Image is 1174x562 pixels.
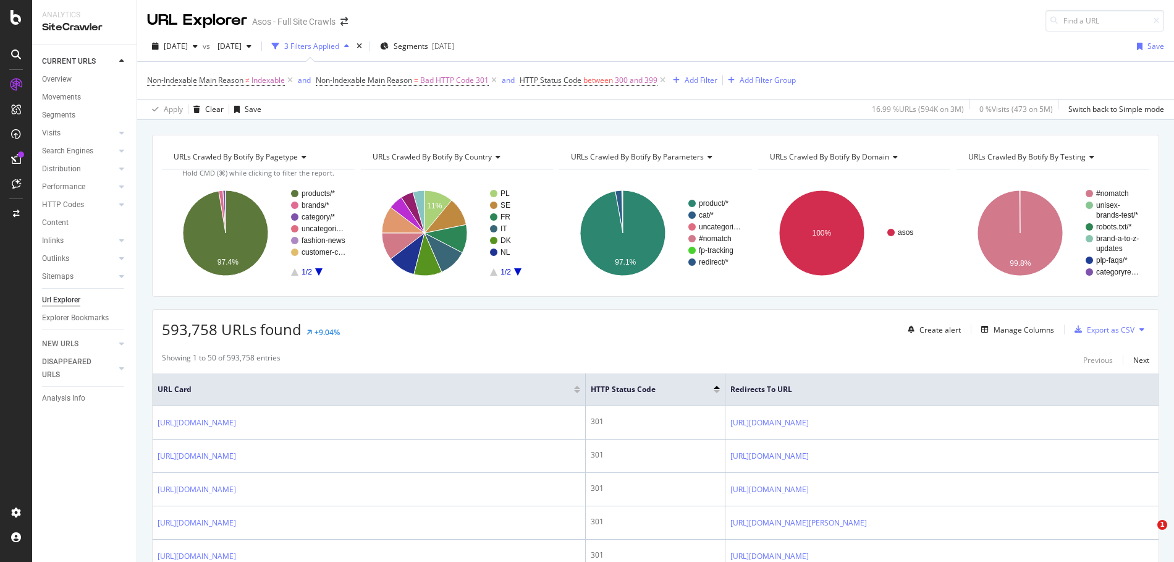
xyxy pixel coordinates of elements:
a: HTTP Codes [42,198,116,211]
div: Url Explorer [42,294,80,307]
a: Movements [42,91,128,104]
span: between [583,75,613,85]
div: Manage Columns [994,325,1054,335]
a: Distribution [42,163,116,176]
button: Switch back to Simple mode [1063,100,1164,119]
text: 100% [812,229,831,237]
button: [DATE] [213,36,256,56]
text: 1/2 [302,268,312,276]
text: unisex- [1096,201,1120,210]
button: [DATE] [147,36,203,56]
button: Export as CSV [1070,320,1134,339]
text: fp-tracking [699,246,733,255]
text: category/* [302,213,335,221]
a: [URL][DOMAIN_NAME] [158,450,236,462]
text: customer-c… [302,248,345,257]
text: cat/* [699,211,714,219]
a: DISAPPEARED URLS [42,356,116,381]
h4: URLs Crawled By Botify By pagetype [171,147,344,167]
text: 11% [427,202,442,210]
text: asos [898,228,913,237]
span: vs [203,41,213,51]
div: Showing 1 to 50 of 593,758 entries [162,352,281,367]
span: 593,758 URLs found [162,319,302,339]
a: Search Engines [42,145,116,158]
div: URL Explorer [147,10,247,31]
svg: A chart. [957,179,1149,287]
a: Sitemaps [42,270,116,283]
span: URLs Crawled By Botify By domain [770,151,889,162]
span: HTTP Status Code [520,75,581,85]
div: Switch back to Simple mode [1068,104,1164,114]
text: product/* [699,199,728,208]
div: Add Filter [685,75,717,85]
text: plp-faqs/* [1096,256,1128,265]
div: Save [245,104,261,114]
div: and [502,75,515,85]
a: CURRENT URLS [42,55,116,68]
div: Sitemaps [42,270,74,283]
div: Inlinks [42,234,64,247]
a: [URL][DOMAIN_NAME] [158,417,236,429]
a: [URL][DOMAIN_NAME] [158,483,236,496]
div: Analytics [42,10,127,20]
div: Apply [164,104,183,114]
span: Indexable [251,72,285,89]
text: brands/* [302,201,329,210]
input: Find a URL [1045,10,1164,32]
button: Segments[DATE] [375,36,459,56]
div: +9.04% [315,327,340,338]
h4: URLs Crawled By Botify By country [370,147,543,167]
text: #nomatch [699,234,732,243]
a: Overview [42,73,128,86]
span: URLs Crawled By Botify By testing [968,151,1086,162]
button: Add Filter Group [723,73,796,88]
h4: URLs Crawled By Botify By domain [767,147,940,167]
div: and [298,75,311,85]
a: Segments [42,109,128,122]
div: NEW URLS [42,338,78,351]
svg: A chart. [559,179,752,287]
span: URLs Crawled By Botify By country [373,151,492,162]
span: URL Card [158,384,571,395]
div: Next [1133,355,1149,365]
a: Explorer Bookmarks [42,312,128,325]
div: 301 [591,516,720,527]
text: IT [500,224,507,233]
span: URLs Crawled By Botify By pagetype [174,151,298,162]
span: Segments [394,41,428,51]
div: arrow-right-arrow-left [340,17,348,26]
text: redirect/* [699,258,728,266]
div: 301 [591,483,720,494]
span: Hold CMD (⌘) while clicking to filter the report. [182,168,334,177]
text: brand-a-to-z- [1096,234,1139,243]
div: Distribution [42,163,81,176]
button: and [502,74,515,86]
div: Analysis Info [42,392,85,405]
text: #nomatch [1096,189,1129,198]
div: Visits [42,127,61,140]
span: Non-Indexable Main Reason [147,75,243,85]
button: Next [1133,352,1149,367]
a: Visits [42,127,116,140]
div: A chart. [162,179,355,287]
div: Save [1147,41,1164,51]
div: 16.99 % URLs ( 594K on 3M ) [872,104,964,114]
div: Movements [42,91,81,104]
a: Inlinks [42,234,116,247]
text: updates [1096,244,1123,253]
a: [URL][DOMAIN_NAME] [158,517,236,529]
button: Previous [1083,352,1113,367]
button: Create alert [903,320,961,339]
svg: A chart. [361,179,554,287]
div: Explorer Bookmarks [42,312,109,325]
text: 97.1% [615,258,636,266]
span: Bad HTTP Code 301 [420,72,489,89]
h4: URLs Crawled By Botify By testing [966,147,1138,167]
div: 0 % Visits ( 473 on 5M ) [979,104,1053,114]
a: [URL][DOMAIN_NAME] [730,417,809,429]
div: 3 Filters Applied [284,41,339,51]
div: A chart. [758,179,951,287]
